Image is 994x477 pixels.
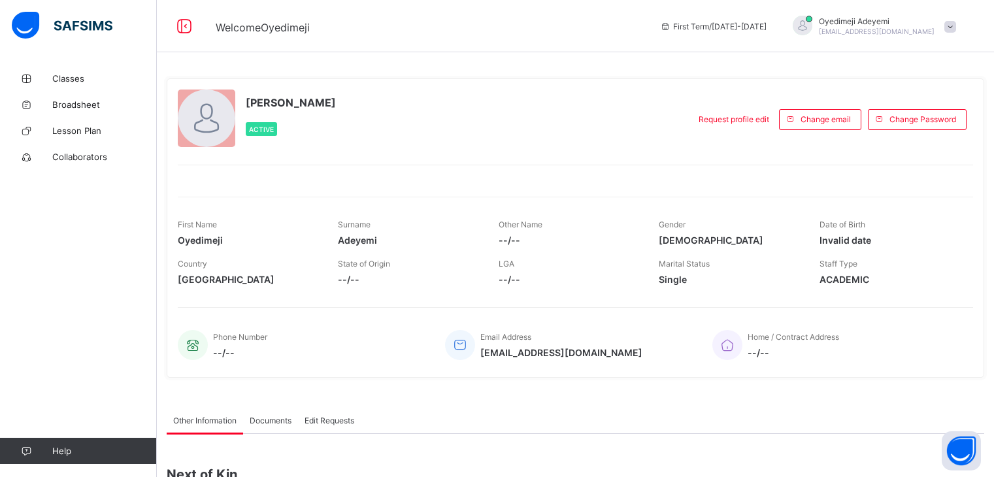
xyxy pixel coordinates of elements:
img: safsims [12,12,112,39]
span: ACADEMIC [820,274,960,285]
span: Other Information [173,416,237,425]
span: [GEOGRAPHIC_DATA] [178,274,318,285]
span: Country [178,259,207,269]
span: [EMAIL_ADDRESS][DOMAIN_NAME] [819,27,935,35]
span: Gender [659,220,686,229]
span: Other Name [499,220,542,229]
span: State of Origin [338,259,390,269]
span: Invalid date [820,235,960,246]
span: --/-- [499,235,639,246]
span: Single [659,274,799,285]
span: [EMAIL_ADDRESS][DOMAIN_NAME] [480,347,642,358]
span: Surname [338,220,371,229]
span: Staff Type [820,259,857,269]
span: First Name [178,220,217,229]
span: Classes [52,73,157,84]
span: LGA [499,259,514,269]
span: Email Address [480,332,531,342]
span: Edit Requests [305,416,354,425]
span: Phone Number [213,332,267,342]
span: session/term information [660,22,767,31]
span: Change email [801,114,851,124]
span: Change Password [889,114,956,124]
span: --/-- [338,274,478,285]
span: Marital Status [659,259,710,269]
span: [PERSON_NAME] [246,96,336,109]
span: Active [249,125,274,133]
span: Lesson Plan [52,125,157,136]
span: Help [52,446,156,456]
span: --/-- [499,274,639,285]
span: --/-- [213,347,267,358]
span: Adeyemi [338,235,478,246]
span: Home / Contract Address [748,332,839,342]
button: Open asap [942,431,981,470]
span: Welcome Oyedimeji [216,21,310,34]
span: Oyedimeji [178,235,318,246]
span: Date of Birth [820,220,865,229]
span: Documents [250,416,291,425]
span: Collaborators [52,152,157,162]
span: Oyedimeji Adeyemi [819,16,935,26]
span: Broadsheet [52,99,157,110]
span: --/-- [748,347,839,358]
span: [DEMOGRAPHIC_DATA] [659,235,799,246]
div: OyedimejiAdeyemi [780,16,963,37]
span: Request profile edit [699,114,769,124]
